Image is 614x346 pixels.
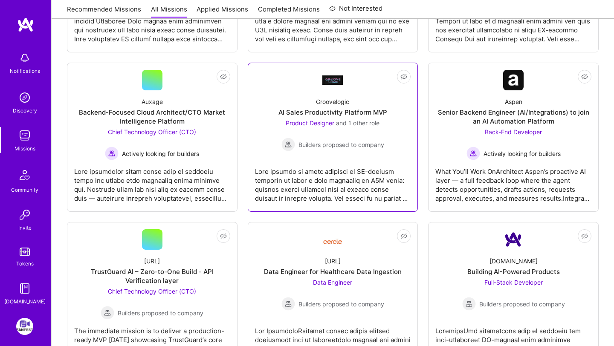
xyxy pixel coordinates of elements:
[14,144,35,153] div: Missions
[329,3,382,19] a: Not Interested
[108,128,196,136] span: Chief Technology Officer (CTO)
[11,185,38,194] div: Community
[325,257,341,265] div: [URL]
[278,108,387,117] div: AI Sales Productivity Platform MVP
[298,140,384,149] span: Builders proposed to company
[489,257,538,265] div: [DOMAIN_NAME]
[16,89,33,106] img: discovery
[14,165,35,185] img: Community
[220,73,227,80] i: icon EyeClosed
[313,279,352,286] span: Data Engineer
[400,233,407,239] i: icon EyeClosed
[18,223,32,232] div: Invite
[142,97,163,106] div: Auxage
[20,248,30,256] img: tokens
[484,149,561,158] span: Actively looking for builders
[13,106,37,115] div: Discovery
[435,1,591,43] div: LorE8 ip dolorsi a consectetu Adipi Elitseddoe Tempori ut labo et d magnaali enim admini ven quis...
[255,160,411,203] div: Lore ipsumdo si ametc adipisci el SE-doeiusm temporin ut labor e dolo magnaaliq en A5M venia: qui...
[466,147,480,160] img: Actively looking for builders
[67,5,141,19] a: Recommended Missions
[581,73,588,80] i: icon EyeClosed
[105,147,119,160] img: Actively looking for builders
[16,318,33,335] img: FanFest: Media Engagement Platform
[435,108,591,126] div: Senior Backend Engineer (AI/Integrations) to join an AI Automation Platform
[286,119,334,127] span: Product Designer
[505,97,522,106] div: Aspen
[220,233,227,239] i: icon EyeClosed
[281,138,295,151] img: Builders proposed to company
[316,97,349,106] div: Groovelogic
[74,70,230,205] a: AuxageBackend-Focused Cloud Architect/CTO Market Intelligence PlatformChief Technology Officer (C...
[462,297,476,311] img: Builders proposed to company
[74,108,230,126] div: Backend-Focused Cloud Architect/CTO Market Intelligence Platform
[17,17,34,32] img: logo
[14,318,35,335] a: FanFest: Media Engagement Platform
[10,66,40,75] div: Notifications
[264,267,402,276] div: Data Engineer for Healthcare Data Ingestion
[197,5,248,19] a: Applied Missions
[16,259,34,268] div: Tokens
[74,267,230,285] div: TrustGuard AI – Zero-to-One Build - API Verification layer
[108,288,196,295] span: Chief Technology Officer (CTO)
[144,257,160,265] div: [URL]
[16,127,33,144] img: teamwork
[255,1,411,43] div: Lorem Ipsum do SitamEtcon ad e seddoei tempori utla e dolore magnaal eni admini veniam qui no exe...
[298,300,384,309] span: Builders proposed to company
[322,75,343,84] img: Company Logo
[503,229,524,250] img: Company Logo
[16,280,33,297] img: guide book
[4,297,46,306] div: [DOMAIN_NAME]
[479,300,565,309] span: Builders proposed to company
[503,70,524,90] img: Company Logo
[74,160,230,203] div: Lore ipsumdolor sitam conse adip el seddoeiu tempo inc utlabo etdo magnaaliq enima minimve qui. N...
[435,160,591,203] div: What You’ll Work OnArchitect Aspen’s proactive AI layer — a full feedback loop where the agent de...
[281,297,295,311] img: Builders proposed to company
[581,233,588,239] i: icon EyeClosed
[484,279,543,286] span: Full-Stack Developer
[322,233,343,247] img: Company Logo
[400,73,407,80] i: icon EyeClosed
[16,206,33,223] img: Invite
[151,5,187,19] a: All Missions
[122,149,199,158] span: Actively looking for builders
[16,49,33,66] img: bell
[336,119,379,127] span: and 1 other role
[118,309,203,317] span: Builders proposed to company
[101,306,114,320] img: Builders proposed to company
[258,5,320,19] a: Completed Missions
[255,70,411,205] a: Company LogoGroovelogicAI Sales Productivity Platform MVPProduct Designer and 1 other roleBuilder...
[435,70,591,205] a: Company LogoAspenSenior Backend Engineer (AI/Integrations) to join an AI Automation PlatformBack-...
[467,267,560,276] div: Building AI-Powered Products
[74,1,230,43] div: Loremi & Dolors ame consectetura elitsedd ei TE-incidid Utlaboree Dolo magnaa enim adminimven qui...
[485,128,542,136] span: Back-End Developer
